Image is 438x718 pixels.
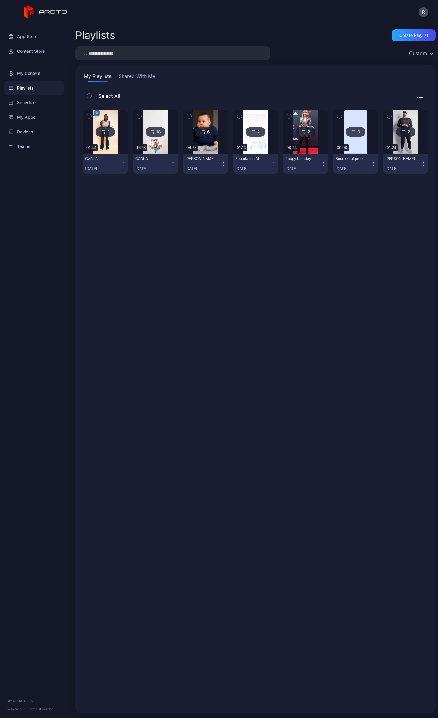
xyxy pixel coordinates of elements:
button: [PERSON_NAME][DATE] [183,154,228,174]
div: 2 [246,127,265,137]
div: 2 [96,127,115,137]
div: [DATE] [385,166,421,171]
button: CAALA[DATE] [133,154,178,174]
button: Bourbon of proof[DATE] [333,154,378,174]
button: Create Playlist [392,29,436,41]
div: 00:00 [335,144,349,151]
a: Devices [4,125,64,139]
button: CAALA 2[DATE] [83,154,128,174]
a: Teams [4,139,64,154]
div: Bob Random [185,156,219,161]
div: 6 [196,127,215,137]
div: Custom [409,50,427,56]
div: 04:28 [185,144,198,151]
div: 0 [346,127,365,137]
button: My Playlists [83,72,113,82]
span: Version 1.13.0 • [7,707,28,711]
button: [PERSON_NAME][DATE] [383,154,428,174]
div: Albert lion [385,156,419,161]
a: Content Store [4,44,64,58]
span: Select All [96,92,120,100]
div: 01:13 [235,144,247,151]
a: Schedule [4,95,64,110]
div: 2 [396,127,415,137]
div: 16:53 [135,144,147,151]
div: 18 [146,127,165,137]
div: [DATE] [135,166,171,171]
div: © 2025 PROTO, Inc. [7,699,61,703]
a: My Content [4,66,64,81]
div: 2 [296,127,315,137]
a: App Store [4,29,64,44]
button: Shared With Me [117,72,156,82]
a: Playlists [4,81,64,95]
div: [DATE] [85,166,121,171]
a: Terms Of Service [28,707,53,711]
div: Poppy birthday [285,156,319,161]
button: Custom [406,46,436,60]
button: R [419,7,428,17]
div: [DATE] [285,166,321,171]
button: Foundation AI[DATE] [233,154,278,174]
h2: Playlists [75,30,115,41]
button: Poppy birthday[DATE] [283,154,328,174]
div: Bourbon of proof [335,156,369,161]
div: [DATE] [335,166,371,171]
div: CAALA 2 [85,156,119,161]
div: CAALA [135,156,169,161]
div: 01:44 [85,144,98,151]
div: Foundation AI [235,156,269,161]
div: Create Playlist [399,33,428,38]
div: 01:24 [385,144,398,151]
div: 00:54 [285,144,298,151]
div: [DATE] [235,166,271,171]
div: [DATE] [185,166,221,171]
a: My Apps [4,110,64,125]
